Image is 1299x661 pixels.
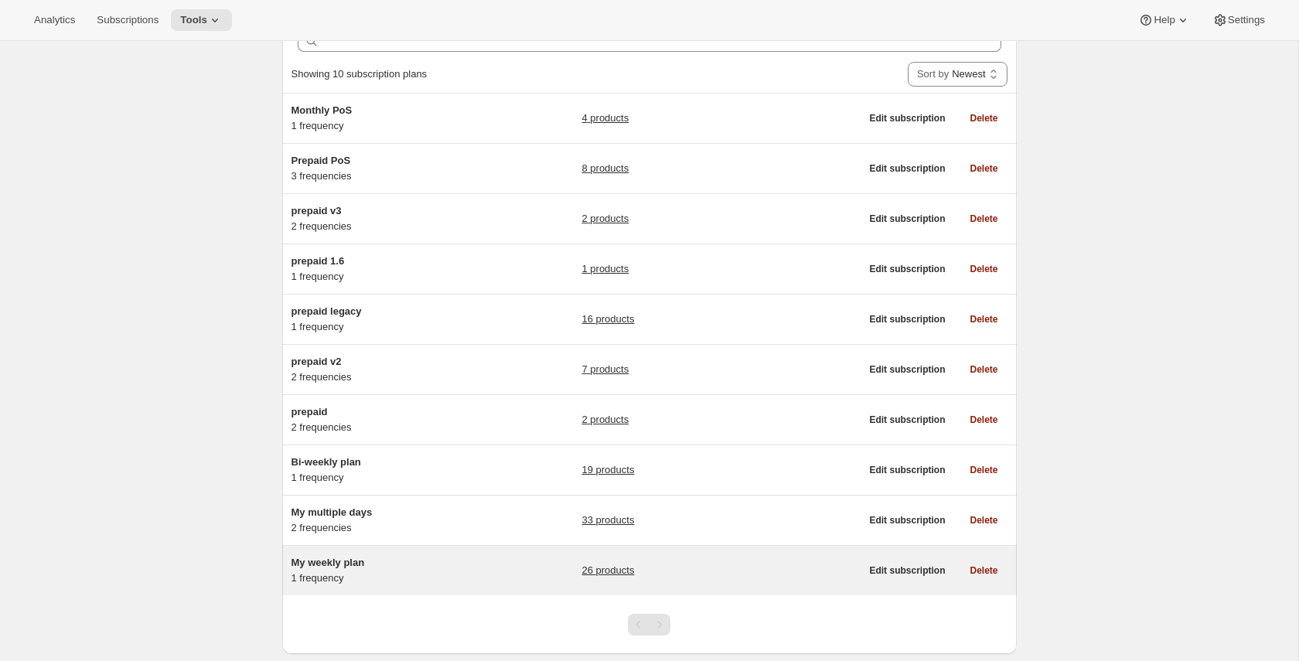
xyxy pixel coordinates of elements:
[970,112,997,124] span: Delete
[860,509,954,531] button: Edit subscription
[292,203,485,234] div: 2 frequencies
[581,462,634,478] a: 19 products
[581,261,629,277] a: 1 products
[970,213,997,225] span: Delete
[860,208,954,230] button: Edit subscription
[960,409,1007,431] button: Delete
[292,354,485,385] div: 2 frequencies
[292,555,485,586] div: 1 frequency
[581,312,634,327] a: 16 products
[628,614,670,635] nav: Pagination
[292,104,353,116] span: Monthly PoS
[292,557,365,568] span: My weekly plan
[960,308,1007,330] button: Delete
[1203,9,1274,31] button: Settings
[869,414,945,426] span: Edit subscription
[960,107,1007,129] button: Delete
[869,464,945,476] span: Edit subscription
[860,107,954,129] button: Edit subscription
[970,514,997,526] span: Delete
[970,464,997,476] span: Delete
[860,158,954,179] button: Edit subscription
[970,414,997,426] span: Delete
[970,263,997,275] span: Delete
[860,459,954,481] button: Edit subscription
[860,409,954,431] button: Edit subscription
[87,9,168,31] button: Subscriptions
[970,363,997,376] span: Delete
[1228,14,1265,26] span: Settings
[292,205,342,216] span: prepaid v3
[581,362,629,377] a: 7 products
[292,103,485,134] div: 1 frequency
[960,158,1007,179] button: Delete
[869,213,945,225] span: Edit subscription
[581,211,629,227] a: 2 products
[869,313,945,325] span: Edit subscription
[860,308,954,330] button: Edit subscription
[292,255,345,267] span: prepaid 1.6
[869,112,945,124] span: Edit subscription
[869,162,945,175] span: Edit subscription
[292,155,351,166] span: Prepaid PoS
[970,162,997,175] span: Delete
[25,9,84,31] button: Analytics
[869,363,945,376] span: Edit subscription
[180,14,207,26] span: Tools
[97,14,159,26] span: Subscriptions
[581,513,634,528] a: 33 products
[869,514,945,526] span: Edit subscription
[292,404,485,435] div: 2 frequencies
[581,563,634,578] a: 26 products
[960,359,1007,380] button: Delete
[581,111,629,126] a: 4 products
[581,161,629,176] a: 8 products
[1154,14,1175,26] span: Help
[960,560,1007,581] button: Delete
[292,304,485,335] div: 1 frequency
[960,208,1007,230] button: Delete
[292,456,361,468] span: Bi-weekly plan
[292,305,362,317] span: prepaid legacy
[960,509,1007,531] button: Delete
[1129,9,1199,31] button: Help
[860,359,954,380] button: Edit subscription
[34,14,75,26] span: Analytics
[171,9,232,31] button: Tools
[292,254,485,285] div: 1 frequency
[970,313,997,325] span: Delete
[292,406,328,417] span: prepaid
[960,258,1007,280] button: Delete
[292,455,485,486] div: 1 frequency
[869,263,945,275] span: Edit subscription
[292,505,485,536] div: 2 frequencies
[860,560,954,581] button: Edit subscription
[860,258,954,280] button: Edit subscription
[869,564,945,577] span: Edit subscription
[960,459,1007,481] button: Delete
[970,564,997,577] span: Delete
[292,506,373,518] span: My multiple days
[292,356,342,367] span: prepaid v2
[292,68,428,80] span: Showing 10 subscription plans
[292,153,485,184] div: 3 frequencies
[581,412,629,428] a: 2 products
